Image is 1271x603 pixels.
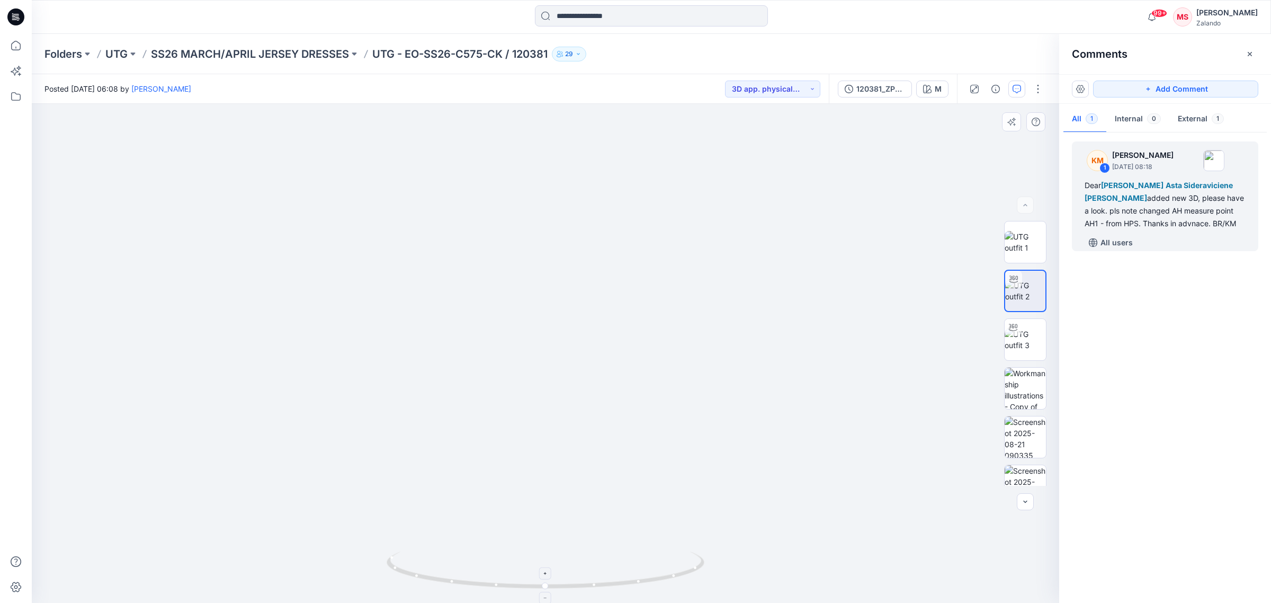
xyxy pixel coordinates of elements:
div: 120381_ZPL_DEV2 KM [856,83,905,95]
button: All [1063,106,1106,133]
img: Screenshot 2025-08-21 090335 [1005,416,1046,458]
p: All users [1100,236,1133,249]
img: UTG outfit 2 [1005,280,1045,302]
span: Asta Sideraviciene [1166,181,1233,190]
span: Posted [DATE] 06:08 by [44,83,191,94]
a: Folders [44,47,82,61]
div: MS [1173,7,1192,26]
span: [PERSON_NAME] [1085,193,1147,202]
img: UTG outfit 1 [1005,231,1046,253]
button: External [1169,106,1232,133]
button: Add Comment [1093,81,1258,97]
button: All users [1085,234,1137,251]
img: Workmanship illustrations - Copy of x120349 (1) [1005,368,1046,409]
button: Internal [1106,106,1169,133]
img: UTG outfit 3 [1005,329,1046,351]
a: SS26 MARCH/APRIL JERSEY DRESSES [151,47,349,61]
img: Screenshot 2025-08-21 090227 [1005,465,1046,507]
p: [DATE] 08:18 [1112,162,1174,172]
p: UTG - EO-SS26-C575-CK / 120381 [372,47,548,61]
button: Details [987,81,1004,97]
span: [PERSON_NAME] [1101,181,1163,190]
div: Zalando [1196,19,1258,27]
p: 29 [565,48,573,60]
div: KM [1087,150,1108,171]
div: M [935,83,942,95]
span: 1 [1086,113,1098,124]
div: 1 [1099,163,1110,173]
button: 29 [552,47,586,61]
button: 120381_ZPL_DEV2 KM [838,81,912,97]
p: [PERSON_NAME] [1112,149,1174,162]
a: UTG [105,47,128,61]
button: M [916,81,948,97]
span: 0 [1147,113,1161,124]
a: [PERSON_NAME] [131,84,191,93]
span: 1 [1212,113,1224,124]
span: 99+ [1151,9,1167,17]
div: [PERSON_NAME] [1196,6,1258,19]
div: Dear added new 3D, please have a look. pls note changed AH measure point AH1 - from HPS. Thanks i... [1085,179,1246,230]
h2: Comments [1072,48,1127,60]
